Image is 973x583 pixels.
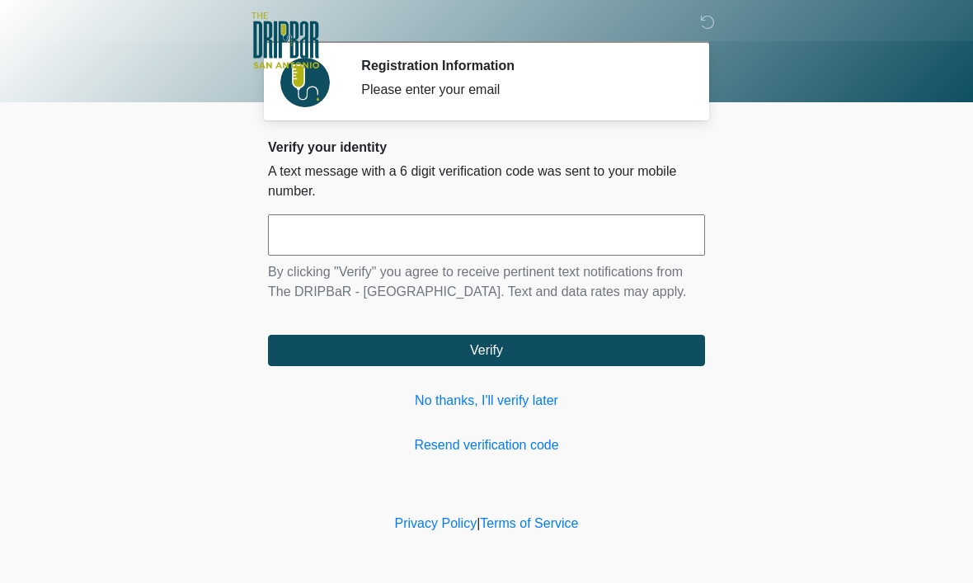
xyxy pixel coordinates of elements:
a: Privacy Policy [395,516,477,530]
p: By clicking "Verify" you agree to receive pertinent text notifications from The DRIPBaR - [GEOGRA... [268,262,705,302]
div: Please enter your email [361,80,680,100]
a: Terms of Service [480,516,578,530]
a: Resend verification code [268,435,705,455]
img: The DRIPBaR - San Antonio Fossil Creek Logo [251,12,319,70]
p: A text message with a 6 digit verification code was sent to your mobile number. [268,162,705,201]
img: Agent Avatar [280,58,330,107]
h2: Verify your identity [268,139,705,155]
button: Verify [268,335,705,366]
a: No thanks, I'll verify later [268,391,705,411]
a: | [477,516,480,530]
